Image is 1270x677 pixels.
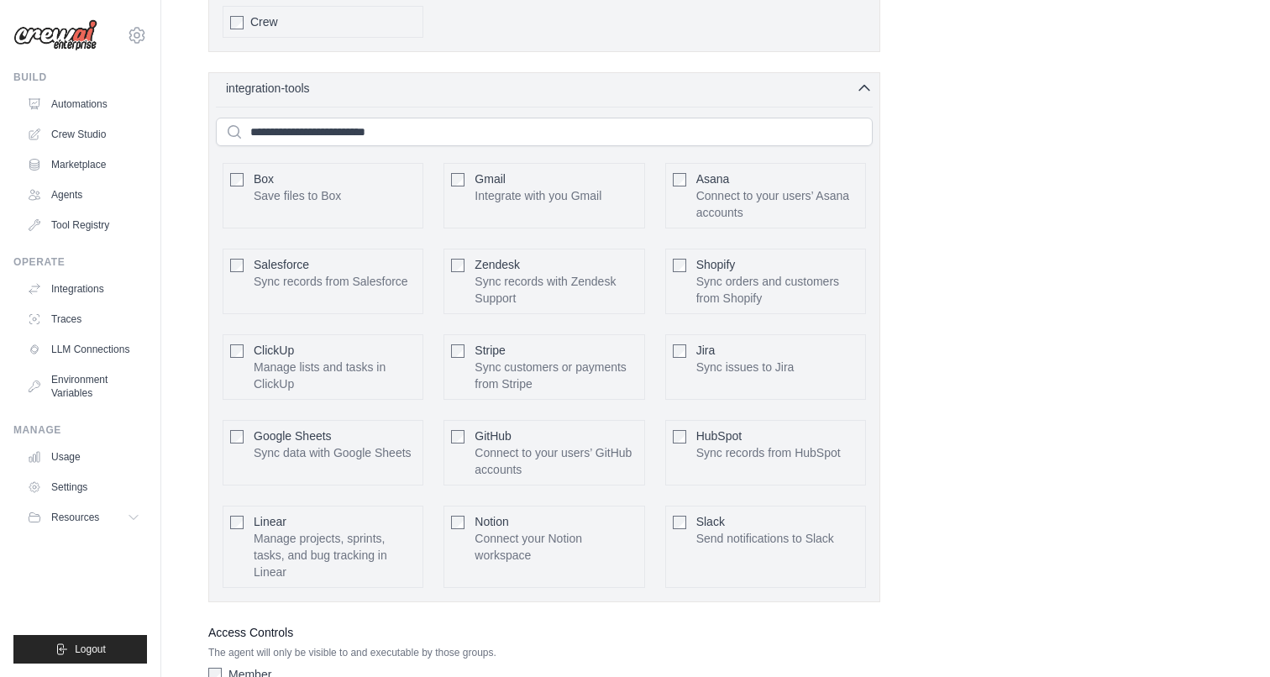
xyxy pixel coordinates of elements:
p: Sync records from Salesforce [254,273,408,290]
a: Marketplace [20,151,147,178]
button: Logout [13,635,147,664]
span: integration-tools [226,80,310,97]
span: Jira [696,344,716,357]
p: Manage lists and tasks in ClickUp [254,359,416,392]
button: Resources [20,504,147,531]
span: HubSpot [696,429,742,443]
p: Sync data with Google Sheets [254,444,412,461]
p: Connect your Notion workspace [475,530,637,564]
span: Gmail [475,172,506,186]
span: Asana [696,172,730,186]
p: Save files to Box [254,187,341,204]
span: ClickUp [254,344,294,357]
p: Sync orders and customers from Shopify [696,273,858,307]
span: Salesforce [254,258,309,271]
span: Stripe [475,344,506,357]
a: Usage [20,443,147,470]
button: integration-tools [216,80,873,97]
span: Crew [250,13,278,30]
span: Box [254,172,274,186]
p: Integrate with you Gmail [475,187,601,204]
span: Shopify [696,258,736,271]
p: Sync customers or payments from Stripe [475,359,637,392]
span: Resources [51,511,99,524]
a: Automations [20,91,147,118]
span: Logout [75,643,106,656]
a: Tool Registry [20,212,147,239]
div: Manage [13,423,147,437]
span: Zendesk [475,258,520,271]
a: Crew Studio [20,121,147,148]
p: Sync records from HubSpot [696,444,841,461]
span: GitHub [475,429,512,443]
p: Sync records with Zendesk Support [475,273,637,307]
span: Linear [254,515,286,528]
p: The agent will only be visible to and executable by those groups. [208,646,880,659]
a: LLM Connections [20,336,147,363]
div: Operate [13,255,147,269]
div: Build [13,71,147,84]
span: Notion [475,515,508,528]
a: Integrations [20,276,147,302]
span: Google Sheets [254,429,332,443]
a: Environment Variables [20,366,147,407]
a: Settings [20,474,147,501]
span: Slack [696,515,725,528]
p: Sync issues to Jira [696,359,795,375]
p: Send notifications to Slack [696,530,834,547]
p: Connect to your users’ GitHub accounts [475,444,637,478]
a: Agents [20,181,147,208]
label: Access Controls [208,622,880,643]
p: Manage projects, sprints, tasks, and bug tracking in Linear [254,530,416,580]
p: Connect to your users’ Asana accounts [696,187,858,221]
img: Logo [13,19,97,51]
a: Traces [20,306,147,333]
